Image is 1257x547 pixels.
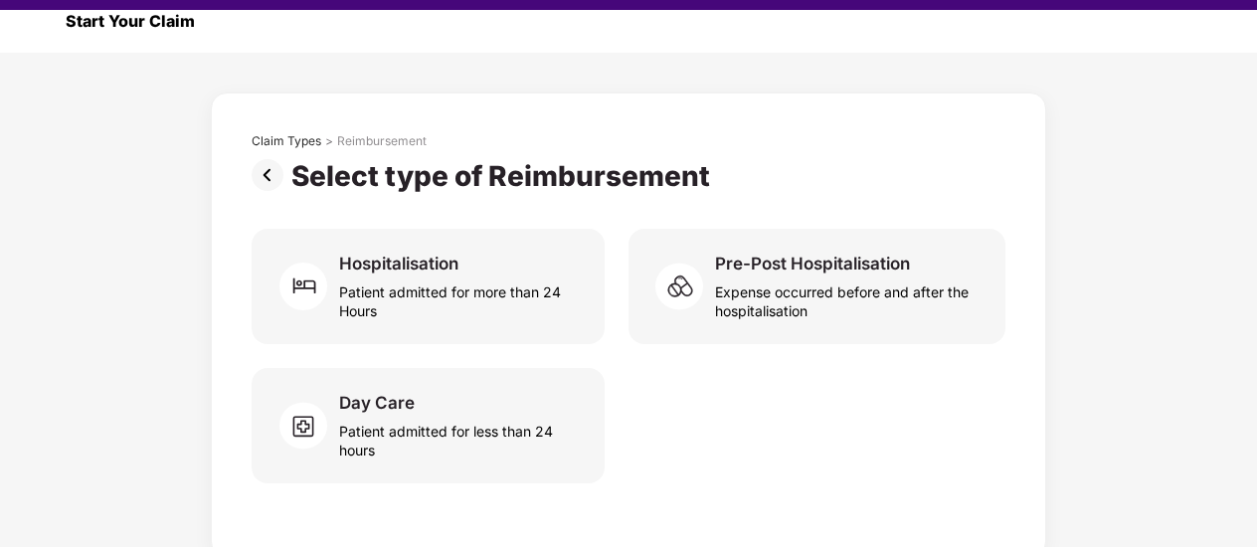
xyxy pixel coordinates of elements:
img: svg+xml;base64,PHN2ZyB4bWxucz0iaHR0cDovL3d3dy53My5vcmcvMjAwMC9zdmciIHdpZHRoPSI2MCIgaGVpZ2h0PSI1OC... [279,396,339,456]
img: svg+xml;base64,PHN2ZyBpZD0iUHJldi0zMngzMiIgeG1sbnM9Imh0dHA6Ly93d3cudzMub3JnLzIwMDAvc3ZnIiB3aWR0aD... [252,159,291,191]
div: Expense occurred before and after the hospitalisation [715,274,982,320]
div: Reimbursement [337,133,427,149]
div: Select type of Reimbursement [291,159,718,193]
div: Patient admitted for more than 24 Hours [339,274,581,320]
div: Pre-Post Hospitalisation [715,253,910,274]
img: svg+xml;base64,PHN2ZyB4bWxucz0iaHR0cDovL3d3dy53My5vcmcvMjAwMC9zdmciIHdpZHRoPSI2MCIgaGVpZ2h0PSI1OC... [655,257,715,316]
div: Patient admitted for less than 24 hours [339,414,581,459]
div: Claim Types [252,133,321,149]
img: svg+xml;base64,PHN2ZyB4bWxucz0iaHR0cDovL3d3dy53My5vcmcvMjAwMC9zdmciIHdpZHRoPSI2MCIgaGVpZ2h0PSI2MC... [279,257,339,316]
div: Start Your Claim [54,11,195,31]
div: Hospitalisation [339,253,458,274]
div: Day Care [339,392,415,414]
div: > [325,133,333,149]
